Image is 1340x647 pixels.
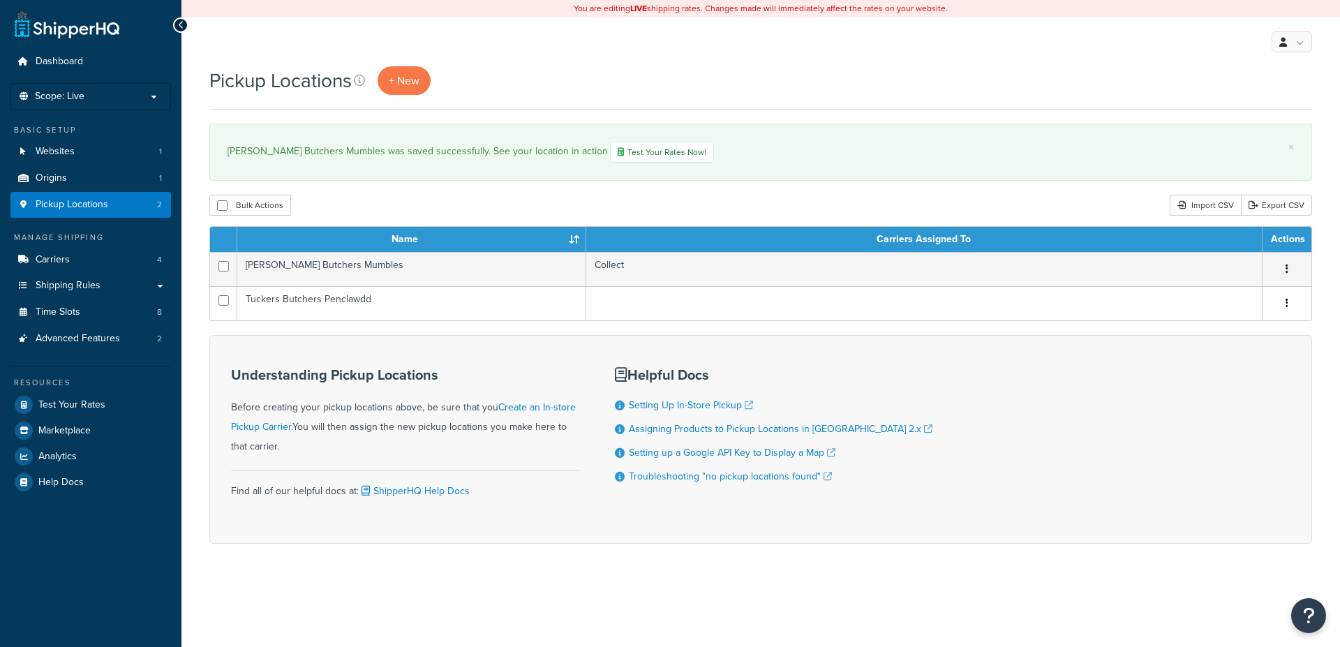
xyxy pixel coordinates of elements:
span: 1 [159,146,162,158]
span: 1 [159,172,162,184]
a: Websites 1 [10,139,171,165]
span: 4 [157,254,162,266]
a: ShipperHQ Home [15,10,119,38]
li: Origins [10,165,171,191]
span: 2 [157,333,162,345]
a: Origins 1 [10,165,171,191]
th: Actions [1263,227,1311,252]
a: Test Your Rates [10,392,171,417]
span: Pickup Locations [36,199,108,211]
a: × [1288,142,1294,153]
td: Tuckers Butchers Penclawdd [237,286,586,320]
button: Bulk Actions [209,195,291,216]
li: Advanced Features [10,326,171,352]
div: [PERSON_NAME] Butchers Mumbles was saved successfully. See your location in action [228,142,1294,163]
a: Setting up a Google API Key to Display a Map [629,445,835,460]
th: Carriers Assigned To [586,227,1263,252]
div: Import CSV [1170,195,1241,216]
div: Manage Shipping [10,232,171,244]
li: Websites [10,139,171,165]
a: ShipperHQ Help Docs [359,484,470,498]
a: + New [378,66,431,95]
a: Help Docs [10,470,171,495]
h1: Pickup Locations [209,67,352,94]
a: Test Your Rates Now! [610,142,714,163]
a: Advanced Features 2 [10,326,171,352]
li: Time Slots [10,299,171,325]
span: 2 [157,199,162,211]
a: Time Slots 8 [10,299,171,325]
div: Basic Setup [10,124,171,136]
a: Shipping Rules [10,273,171,299]
span: Advanced Features [36,333,120,345]
a: Dashboard [10,49,171,75]
span: Carriers [36,254,70,266]
span: Websites [36,146,75,158]
a: Troubleshooting "no pickup locations found" [629,469,832,484]
div: Resources [10,377,171,389]
span: Origins [36,172,67,184]
span: + New [389,73,419,89]
span: Marketplace [38,425,91,437]
td: Collect [586,252,1263,286]
a: Assigning Products to Pickup Locations in [GEOGRAPHIC_DATA] 2.x [629,422,932,436]
span: Time Slots [36,306,80,318]
span: Scope: Live [35,91,84,103]
span: Shipping Rules [36,280,100,292]
div: Find all of our helpful docs at: [231,470,580,501]
a: Export CSV [1241,195,1312,216]
a: Analytics [10,444,171,469]
button: Open Resource Center [1291,598,1326,633]
li: Carriers [10,247,171,273]
a: Marketplace [10,418,171,443]
a: Pickup Locations 2 [10,192,171,218]
span: Test Your Rates [38,399,105,411]
a: Setting Up In-Store Pickup [629,398,753,412]
span: Analytics [38,451,77,463]
h3: Understanding Pickup Locations [231,367,580,382]
li: Pickup Locations [10,192,171,218]
th: Name : activate to sort column ascending [237,227,586,252]
span: Dashboard [36,56,83,68]
h3: Helpful Docs [615,367,932,382]
span: Help Docs [38,477,84,489]
span: 8 [157,306,162,318]
td: [PERSON_NAME] Butchers Mumbles [237,252,586,286]
b: LIVE [630,2,647,15]
a: Carriers 4 [10,247,171,273]
div: Before creating your pickup locations above, be sure that you You will then assign the new pickup... [231,367,580,456]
